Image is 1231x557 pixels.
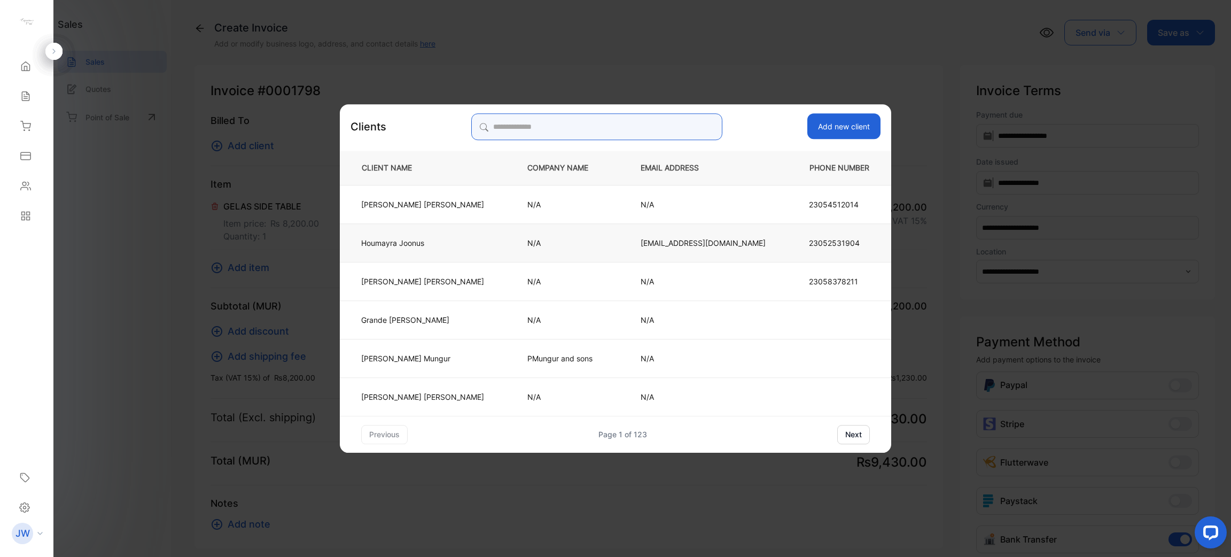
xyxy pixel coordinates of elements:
[641,276,766,287] p: N/A
[641,391,766,403] p: N/A
[641,199,766,210] p: N/A
[527,353,605,364] p: PMungur and sons
[350,119,386,135] p: Clients
[641,314,766,326] p: N/A
[598,429,647,440] div: Page 1 of 123
[527,276,605,287] p: N/A
[807,113,881,139] button: Add new client
[527,391,605,403] p: N/A
[19,14,35,30] img: logo
[801,163,874,174] p: PHONE NUMBER
[641,237,766,249] p: [EMAIL_ADDRESS][DOMAIN_NAME]
[809,237,870,249] p: 23052531904
[1186,512,1231,557] iframe: LiveChat chat widget
[809,199,870,210] p: 23054512014
[361,237,484,249] p: Houmayra Joonus
[527,237,605,249] p: N/A
[361,425,408,444] button: previous
[527,314,605,326] p: N/A
[641,353,766,364] p: N/A
[361,353,484,364] p: [PERSON_NAME] Mungur
[361,391,484,403] p: [PERSON_NAME] [PERSON_NAME]
[357,163,492,174] p: CLIENT NAME
[361,199,484,210] p: [PERSON_NAME] [PERSON_NAME]
[527,199,605,210] p: N/A
[527,163,605,174] p: COMPANY NAME
[641,163,766,174] p: EMAIL ADDRESS
[809,276,870,287] p: 23058378211
[361,314,484,326] p: Grande [PERSON_NAME]
[361,276,484,287] p: [PERSON_NAME] [PERSON_NAME]
[15,527,30,540] p: JW
[837,425,870,444] button: next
